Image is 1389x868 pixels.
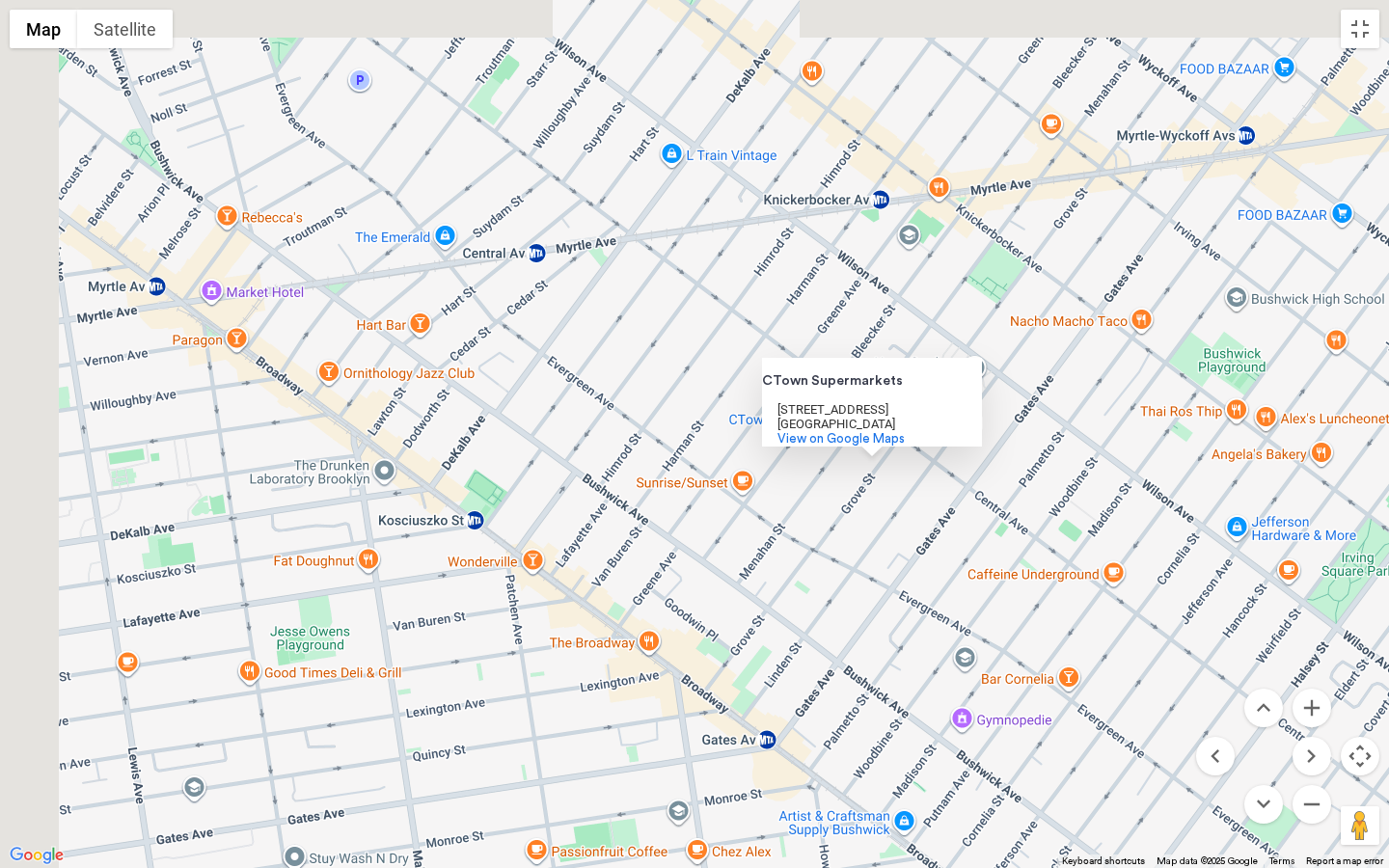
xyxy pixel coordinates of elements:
[777,431,905,447] a: View on Google Maps
[777,417,951,431] div: [GEOGRAPHIC_DATA]
[970,361,984,374] button: Close
[777,432,905,445] span: View on Google Maps
[1244,689,1283,727] button: Move up
[777,402,951,417] div: [STREET_ADDRESS]
[762,374,936,389] div: CTown Supermarkets
[762,358,982,447] div: CTown Supermarkets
